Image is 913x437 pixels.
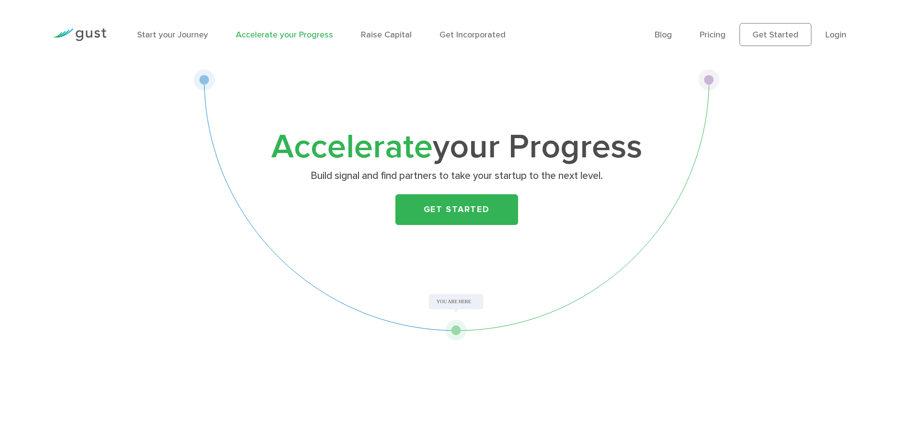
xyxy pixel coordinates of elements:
[439,30,506,40] a: Get Incorporated
[655,30,672,40] a: Blog
[395,194,518,225] a: Get Started
[740,23,811,46] a: Get Started
[271,127,433,167] span: Accelerate
[361,30,412,40] a: Raise Capital
[236,30,333,40] a: Accelerate your Progress
[825,30,846,40] a: Login
[137,30,208,40] a: Start your Journey
[267,132,646,163] h1: your Progress
[53,28,106,41] img: Gust Logo
[271,169,642,183] p: Build signal and find partners to take your startup to the next level.
[700,30,726,40] a: Pricing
